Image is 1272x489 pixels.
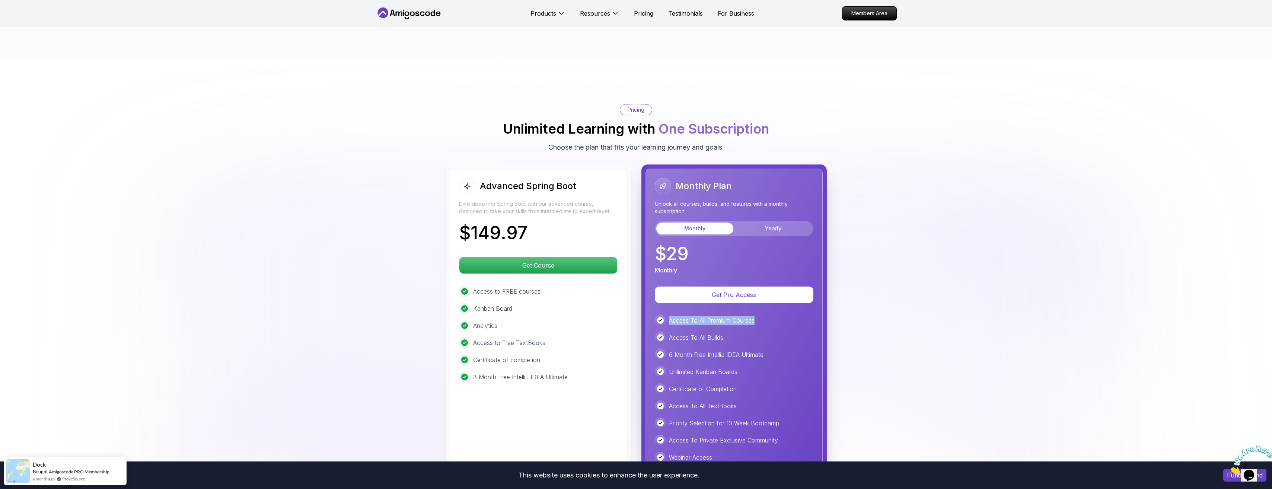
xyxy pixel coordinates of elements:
[669,419,779,428] p: Priority Selection for 10 Week Bootcamp
[459,224,527,242] p: $ 149.97
[669,350,763,359] p: 6 Month Free IntelliJ IDEA Ultimate
[33,469,48,474] span: Bought
[655,266,677,275] p: Monthly
[473,287,541,296] p: Access to FREE courses
[668,9,703,18] a: Testimonials
[655,245,689,263] p: $ 29
[6,467,1212,483] div: This website uses cookies to enhance the user experience.
[473,338,545,347] p: Access to Free TextBooks
[634,9,653,18] a: Pricing
[459,262,618,269] a: Get Course
[842,7,896,20] p: Members Area
[3,3,49,32] img: Chat attention grabber
[459,200,618,215] p: Dive deep into Spring Boot with our advanced course, designed to take your skills from intermedia...
[669,316,755,325] p: Access To All Premium Courses
[669,402,737,410] p: Access To All TextBooks
[548,142,724,153] p: Choose the plan that fits your learning journey and goals.
[62,476,85,482] a: ProveSource
[3,3,6,9] span: 1
[656,223,733,234] button: Monthly
[1223,469,1266,482] button: Accept cookies
[480,180,576,192] h2: Advanced Spring Boot
[655,200,813,215] p: Unlock all courses, builds, and features with a monthly subscription.
[580,9,619,24] button: Resources
[628,106,644,114] p: Pricing
[33,461,46,468] span: Dock
[655,287,813,303] button: Get Pro Access
[842,6,897,20] a: Members Area
[473,373,568,381] p: 3 Month Free IntelliJ IDEA Ultimate
[655,291,813,298] a: Get Pro Access
[659,121,769,137] span: One Subscription
[530,9,565,24] button: Products
[580,9,610,18] p: Resources
[33,476,55,482] span: a month ago
[6,459,30,483] img: provesource social proof notification image
[530,9,556,18] p: Products
[473,321,497,330] p: Analytics
[669,333,723,342] p: Access To All Builds
[473,304,512,313] p: Kanban Board
[669,367,737,376] p: Unlimited Kanban Boards
[669,436,778,445] p: Access To Private Exclusive Community
[473,355,540,364] p: Certificate of completion
[459,257,618,274] button: Get Course
[669,384,737,393] p: Certificate of Completion
[49,469,109,474] a: Amigoscode PRO Membership
[735,223,812,234] button: Yearly
[503,121,769,136] h2: Unlimited Learning with
[718,9,754,18] a: For Business
[676,180,732,192] h2: Monthly Plan
[669,453,712,462] p: Webinar Access
[1226,442,1272,478] iframe: chat widget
